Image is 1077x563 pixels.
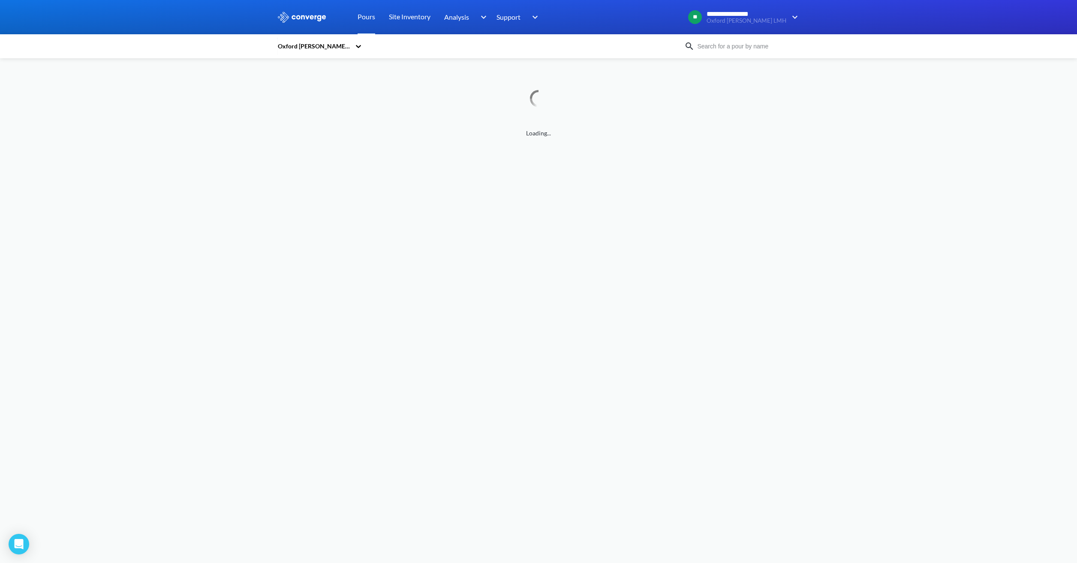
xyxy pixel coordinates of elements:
[277,12,327,23] img: logo_ewhite.svg
[695,42,798,51] input: Search for a pour by name
[9,534,29,554] div: Open Intercom Messenger
[277,129,800,138] span: Loading...
[475,12,489,22] img: downArrow.svg
[526,12,540,22] img: downArrow.svg
[707,18,786,24] span: Oxford [PERSON_NAME] LMH
[444,12,469,22] span: Analysis
[496,12,520,22] span: Support
[684,41,695,51] img: icon-search.svg
[786,12,800,22] img: downArrow.svg
[277,42,351,51] div: Oxford [PERSON_NAME] LMH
